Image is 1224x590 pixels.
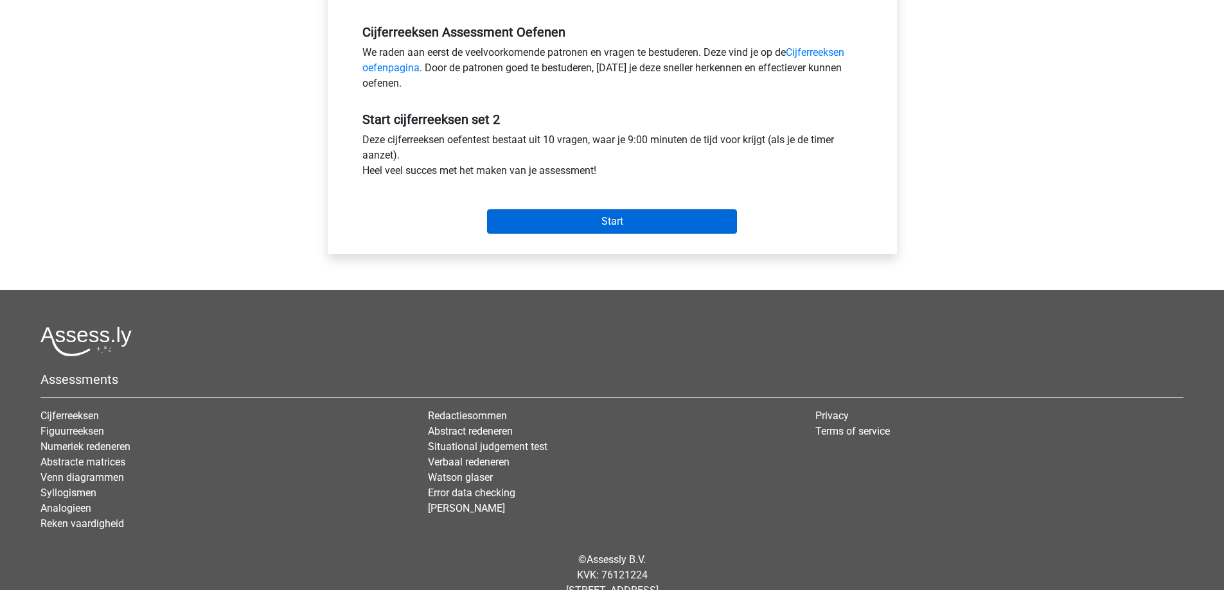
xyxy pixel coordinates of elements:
a: Redactiesommen [428,410,507,422]
a: Privacy [815,410,849,422]
a: Reken vaardigheid [40,517,124,530]
a: Verbaal redeneren [428,456,510,468]
a: Analogieen [40,502,91,514]
a: Error data checking [428,487,515,499]
div: Deze cijferreeksen oefentest bestaat uit 10 vragen, waar je 9:00 minuten de tijd voor krijgt (als... [353,132,872,184]
img: Assessly logo [40,326,132,356]
a: Numeriek redeneren [40,440,130,453]
a: Syllogismen [40,487,96,499]
a: Abstracte matrices [40,456,125,468]
h5: Assessments [40,372,1184,387]
a: Terms of service [815,425,890,437]
a: Assessly B.V. [587,553,646,566]
a: Figuurreeksen [40,425,104,437]
input: Start [487,209,737,234]
h5: Cijferreeksen Assessment Oefenen [362,24,862,40]
a: Abstract redeneren [428,425,513,437]
a: Cijferreeksen [40,410,99,422]
a: Situational judgement test [428,440,547,453]
h5: Start cijferreeksen set 2 [362,112,862,127]
a: [PERSON_NAME] [428,502,505,514]
div: We raden aan eerst de veelvoorkomende patronen en vragen te bestuderen. Deze vind je op de . Door... [353,45,872,96]
a: Venn diagrammen [40,471,124,483]
a: Watson glaser [428,471,493,483]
